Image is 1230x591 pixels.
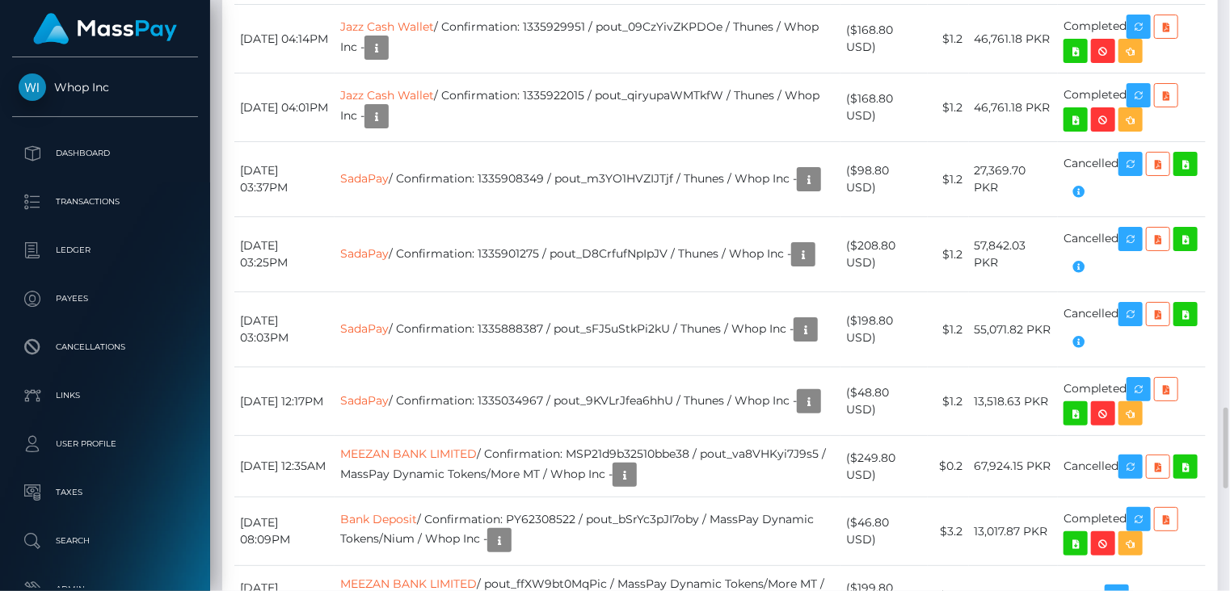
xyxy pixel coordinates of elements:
[340,393,389,408] a: SadaPay
[969,292,1058,367] td: 55,071.82 PKR
[969,5,1058,73] td: 46,761.18 PKR
[928,367,969,436] td: $1.2
[340,512,417,526] a: Bank Deposit
[12,133,198,174] a: Dashboard
[335,497,840,566] td: / Confirmation: PY62308522 / pout_bSrYc3pJI7oby / MassPay Dynamic Tokens/Nium / Whop Inc -
[12,521,198,561] a: Search
[234,217,335,292] td: [DATE] 03:25PM
[234,73,335,142] td: [DATE] 04:01PM
[340,446,477,461] a: MEEZAN BANK LIMITED
[840,142,928,217] td: ($98.80 USD)
[1058,436,1206,497] td: Cancelled
[234,497,335,566] td: [DATE] 08:09PM
[928,142,969,217] td: $1.2
[234,142,335,217] td: [DATE] 03:37PM
[12,327,198,367] a: Cancellations
[12,424,198,464] a: User Profile
[335,292,840,367] td: / Confirmation: 1335888387 / pout_sFJ5uStkPi2kU / Thunes / Whop Inc -
[19,190,192,214] p: Transactions
[234,367,335,436] td: [DATE] 12:17PM
[1058,217,1206,292] td: Cancelled
[969,142,1058,217] td: 27,369.70 PKR
[969,436,1058,497] td: 67,924.15 PKR
[340,171,389,186] a: SadaPay
[33,13,177,44] img: MassPay Logo
[1058,367,1206,436] td: Completed
[340,246,389,261] a: SadaPay
[19,480,192,505] p: Taxes
[19,73,46,101] img: Whop Inc
[335,5,840,73] td: / Confirmation: 1335929951 / pout_09CzYivZKPDOe / Thunes / Whop Inc -
[19,335,192,359] p: Cancellations
[969,73,1058,142] td: 46,761.18 PKR
[840,497,928,566] td: ($46.80 USD)
[928,73,969,142] td: $1.2
[234,292,335,367] td: [DATE] 03:03PM
[19,287,192,311] p: Payees
[340,576,477,591] a: MEEZAN BANK LIMITED
[1058,497,1206,566] td: Completed
[340,19,434,34] a: Jazz Cash Wallet
[928,497,969,566] td: $3.2
[969,497,1058,566] td: 13,017.87 PKR
[335,73,840,142] td: / Confirmation: 1335922015 / pout_qiryupaWMTkfW / Thunes / Whop Inc -
[12,182,198,222] a: Transactions
[19,529,192,553] p: Search
[335,142,840,217] td: / Confirmation: 1335908349 / pout_m3YO1HVZIJTjf / Thunes / Whop Inc -
[12,80,198,94] span: Whop Inc
[335,367,840,436] td: / Confirmation: 1335034967 / pout_9KVLrJfea6hhU / Thunes / Whop Inc -
[1058,5,1206,73] td: Completed
[969,367,1058,436] td: 13,518.63 PKR
[12,230,198,270] a: Ledger
[234,5,335,73] td: [DATE] 04:14PM
[12,279,198,319] a: Payees
[840,436,928,497] td: ($249.80 USD)
[840,73,928,142] td: ($168.80 USD)
[19,384,192,408] p: Links
[19,432,192,456] p: User Profile
[234,436,335,497] td: [DATE] 12:35AM
[928,436,969,497] td: $0.2
[19,141,192,166] p: Dashboard
[840,217,928,292] td: ($208.80 USD)
[928,217,969,292] td: $1.2
[335,217,840,292] td: / Confirmation: 1335901275 / pout_D8CrfufNpIpJV / Thunes / Whop Inc -
[1058,73,1206,142] td: Completed
[1058,292,1206,367] td: Cancelled
[12,375,198,416] a: Links
[335,436,840,497] td: / Confirmation: MSP21d9b32510bbe38 / pout_va8VHKyi7J9s5 / MassPay Dynamic Tokens/More MT / Whop I...
[340,321,389,336] a: SadaPay
[19,238,192,262] p: Ledger
[12,472,198,513] a: Taxes
[928,292,969,367] td: $1.2
[340,88,434,103] a: Jazz Cash Wallet
[1058,142,1206,217] td: Cancelled
[840,5,928,73] td: ($168.80 USD)
[840,367,928,436] td: ($48.80 USD)
[928,5,969,73] td: $1.2
[969,217,1058,292] td: 57,842.03 PKR
[840,292,928,367] td: ($198.80 USD)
